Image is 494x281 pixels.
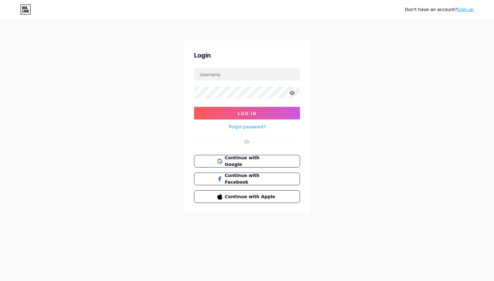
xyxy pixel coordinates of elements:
div: Or [244,138,250,145]
button: Continue with Facebook [194,173,300,185]
div: Don't have an account? [405,6,474,13]
a: Sign up [457,7,474,12]
button: Continue with Google [194,155,300,168]
button: Continue with Apple [194,190,300,203]
div: Login [194,51,300,60]
span: Continue with Apple [225,193,277,200]
a: Forgot password? [229,123,266,130]
span: Continue with Google [225,155,277,168]
span: Continue with Facebook [225,172,277,186]
input: Username [194,68,300,81]
button: Log In [194,107,300,119]
span: Log In [238,111,256,116]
